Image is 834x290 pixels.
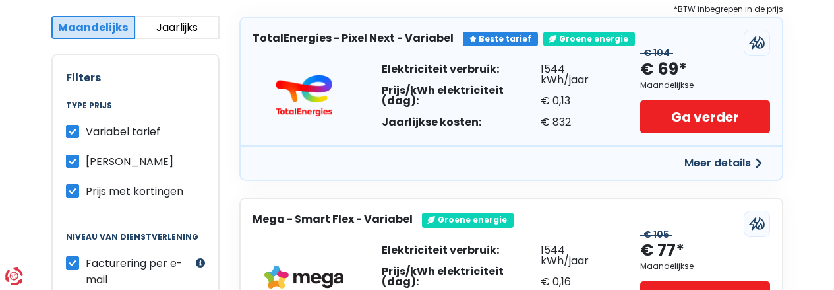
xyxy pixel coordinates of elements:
[264,75,343,117] img: TotalEnergies
[541,96,614,106] div: € 0,13
[541,117,614,127] div: € 832
[382,266,541,287] div: Prijs/kWh elektriciteit (dag):
[543,32,635,46] div: Groene energie
[640,262,694,271] div: Maandelijkse
[66,101,205,124] legend: Type prijs
[86,154,173,169] span: [PERSON_NAME]
[463,32,538,46] div: Beste tarief
[264,266,343,289] img: Mega
[382,64,541,75] div: Elektriciteit verbruik:
[86,124,160,139] span: Variabel tarief
[253,32,454,44] h3: TotalEnergies - Pixel Next - Variabel
[541,64,614,85] div: 1544 kWh/jaar
[66,71,205,84] h2: Filters
[640,240,684,262] div: € 77*
[51,16,136,39] button: Maandelijks
[541,277,614,287] div: € 0,16
[640,59,687,81] div: € 69*
[676,151,770,175] button: Meer details
[640,100,769,133] a: Ga verder
[422,213,514,227] div: Groene energie
[239,2,783,17] div: *BTW inbegrepen in de prijs
[86,255,193,288] label: Facturering per e-mail
[541,245,614,266] div: 1544 kWh/jaar
[640,229,672,240] div: € 105
[253,213,413,225] h3: Mega - Smart Flex - Variabel
[382,117,541,127] div: Jaarlijkse kosten:
[640,48,673,59] div: € 104
[382,85,541,106] div: Prijs/kWh elektriciteit (dag):
[66,233,205,255] legend: Niveau van dienstverlening
[86,184,183,199] span: Prijs met kortingen
[135,16,220,39] button: Jaarlijks
[382,245,541,256] div: Elektriciteit verbruik:
[640,81,694,90] div: Maandelijkse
